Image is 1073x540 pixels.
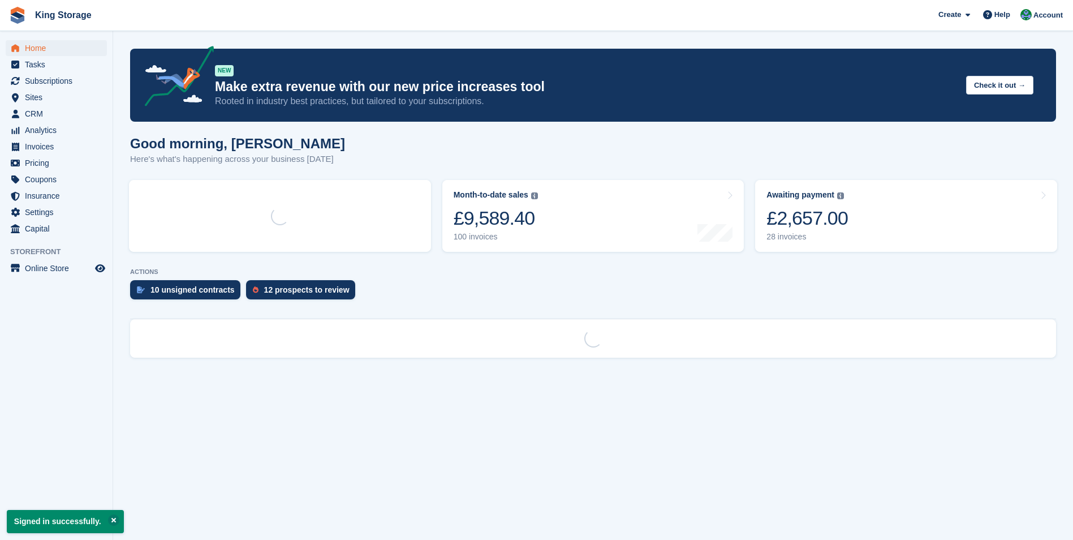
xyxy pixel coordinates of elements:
[130,153,345,166] p: Here's what's happening across your business [DATE]
[25,57,93,72] span: Tasks
[135,46,214,110] img: price-adjustments-announcement-icon-8257ccfd72463d97f412b2fc003d46551f7dbcb40ab6d574587a9cd5c0d94...
[25,122,93,138] span: Analytics
[264,285,350,294] div: 12 prospects to review
[10,246,113,258] span: Storefront
[6,260,107,276] a: menu
[454,207,538,230] div: £9,589.40
[25,260,93,276] span: Online Store
[6,106,107,122] a: menu
[6,188,107,204] a: menu
[766,232,848,242] div: 28 invoices
[25,40,93,56] span: Home
[6,57,107,72] a: menu
[25,73,93,89] span: Subscriptions
[25,172,93,187] span: Coupons
[215,95,957,108] p: Rooted in industry best practices, but tailored to your subscriptions.
[938,9,961,20] span: Create
[9,7,26,24] img: stora-icon-8386f47178a22dfd0bd8f6a31ec36ba5ce8667c1dd55bd0f319d3a0aa187defe.svg
[253,286,258,293] img: prospect-51fa495bee0391a8d652442698ab0144808aea92771e9ea1ae160a38d050c398.svg
[1033,10,1063,21] span: Account
[531,192,538,199] img: icon-info-grey-7440780725fd019a000dd9b08b2336e03edf1995a4989e88bcd33f0948082b44.svg
[837,192,844,199] img: icon-info-grey-7440780725fd019a000dd9b08b2336e03edf1995a4989e88bcd33f0948082b44.svg
[150,285,235,294] div: 10 unsigned contracts
[25,204,93,220] span: Settings
[6,40,107,56] a: menu
[130,280,246,305] a: 10 unsigned contracts
[6,122,107,138] a: menu
[454,232,538,242] div: 100 invoices
[755,180,1057,252] a: Awaiting payment £2,657.00 28 invoices
[137,286,145,293] img: contract_signature_icon-13c848040528278c33f63329250d36e43548de30e8caae1d1a13099fd9432cc5.svg
[215,79,957,95] p: Make extra revenue with our new price increases tool
[215,65,234,76] div: NEW
[1020,9,1032,20] img: John King
[93,262,107,275] a: Preview store
[6,89,107,105] a: menu
[6,155,107,171] a: menu
[25,89,93,105] span: Sites
[994,9,1010,20] span: Help
[25,188,93,204] span: Insurance
[130,136,345,151] h1: Good morning, [PERSON_NAME]
[442,180,744,252] a: Month-to-date sales £9,589.40 100 invoices
[766,207,848,230] div: £2,657.00
[25,139,93,155] span: Invoices
[6,204,107,220] a: menu
[966,76,1033,95] button: Check it out →
[6,73,107,89] a: menu
[454,190,528,200] div: Month-to-date sales
[25,106,93,122] span: CRM
[246,280,361,305] a: 12 prospects to review
[25,221,93,237] span: Capital
[6,221,107,237] a: menu
[25,155,93,171] span: Pricing
[7,510,124,533] p: Signed in successfully.
[766,190,834,200] div: Awaiting payment
[130,268,1056,276] p: ACTIONS
[6,139,107,155] a: menu
[6,172,107,187] a: menu
[31,6,96,24] a: King Storage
